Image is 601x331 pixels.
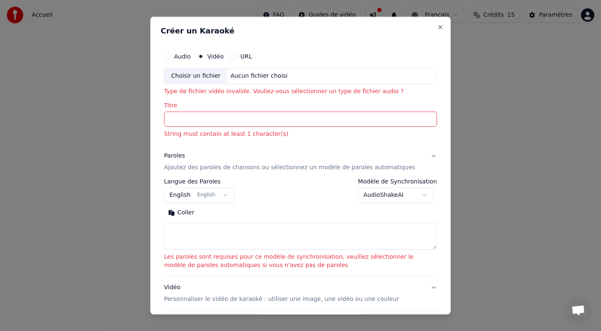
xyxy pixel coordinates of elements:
label: Modèle de Synchronisation [358,178,437,184]
p: Ajoutez des paroles de chansons ou sélectionnez un modèle de paroles automatiques [164,163,415,172]
label: Titre [164,102,437,108]
label: URL [240,53,252,59]
label: Langue des Paroles [164,178,234,184]
label: Vidéo [207,53,224,59]
div: ParolesAjoutez des paroles de chansons ou sélectionnez un modèle de paroles automatiques [164,178,437,276]
label: Audio [174,53,191,59]
p: String must contain at least 1 character(s) [164,130,437,138]
p: Type de fichier vidéo invalide. Vouliez-vous sélectionner un type de fichier audio ? [164,87,437,96]
p: Les paroles sont requises pour ce modèle de synchronisation, veuillez sélectionner le modèle de p... [164,253,437,270]
p: Personnaliser le vidéo de karaoké : utiliser une image, une vidéo ou une couleur [164,295,399,303]
div: Paroles [164,152,185,160]
button: Coller [164,206,199,219]
div: Vidéo [164,283,399,303]
button: VidéoPersonnaliser le vidéo de karaoké : utiliser une image, une vidéo ou une couleur [164,276,437,310]
div: Choisir un fichier [164,69,227,84]
h2: Créer un Karaoké [161,27,440,35]
button: ParolesAjoutez des paroles de chansons ou sélectionnez un modèle de paroles automatiques [164,145,437,178]
div: Aucun fichier choisi [227,72,291,80]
